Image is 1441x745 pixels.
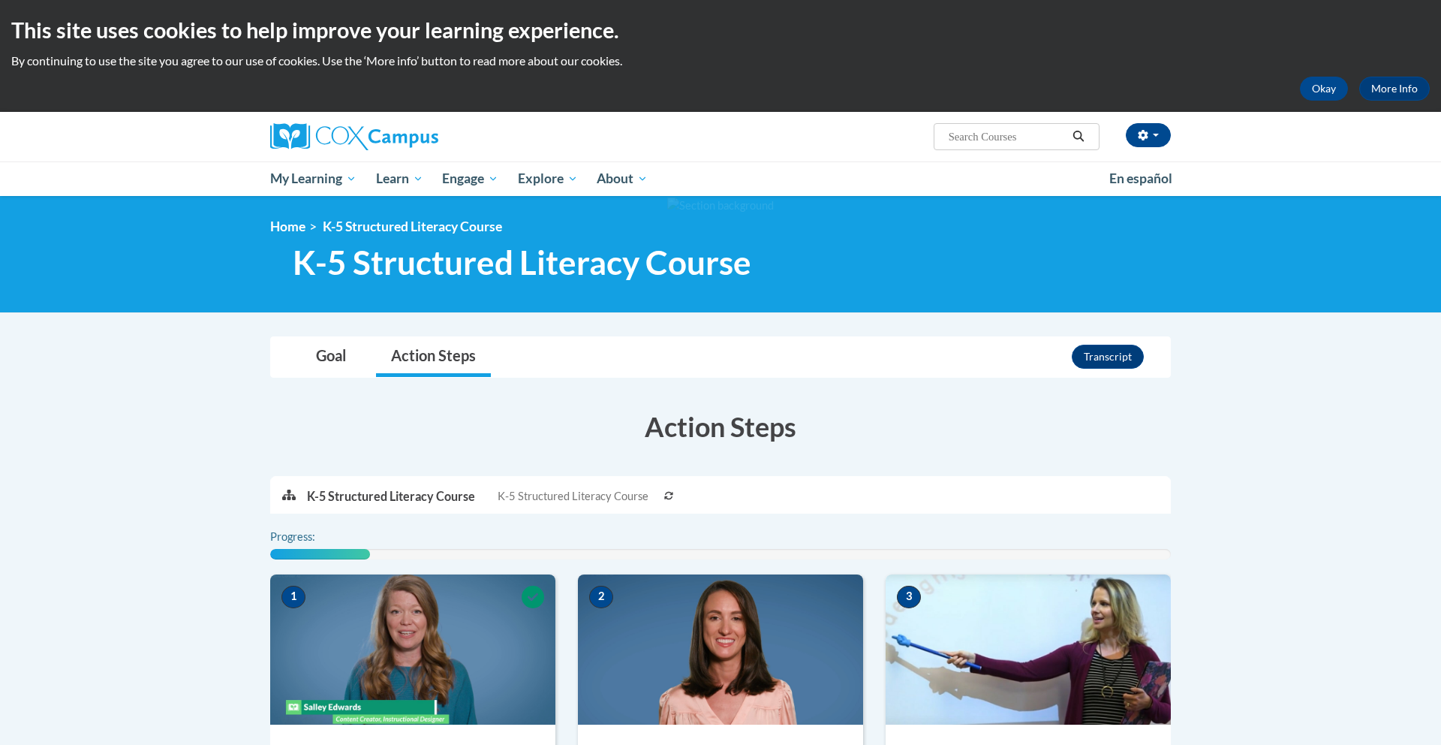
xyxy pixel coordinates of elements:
a: Goal [301,337,361,377]
p: K-5 Structured Literacy Course [307,488,475,505]
span: K-5 Structured Literacy Course [323,219,502,234]
img: Section background [667,198,774,214]
span: K-5 Structured Literacy Course [293,243,751,282]
img: Course Image [270,575,555,725]
button: Transcript [1072,345,1144,369]
img: Course Image [578,575,863,725]
span: K-5 Structured Literacy Course [498,488,648,505]
img: Course Image [886,575,1171,725]
div: Main menu [248,161,1193,196]
span: 2 [589,586,613,608]
span: 3 [897,586,921,608]
a: Action Steps [376,337,491,377]
button: Account Settings [1126,123,1171,147]
a: Learn [366,161,433,196]
a: More Info [1359,77,1430,101]
label: Progress: [270,529,356,545]
span: En español [1109,170,1172,186]
span: About [597,170,648,188]
span: Engage [442,170,498,188]
span: Learn [376,170,423,188]
a: Engage [432,161,508,196]
span: Explore [518,170,578,188]
a: En español [1100,163,1182,195]
a: Explore [508,161,588,196]
span: 1 [281,586,305,608]
a: About [588,161,658,196]
button: Okay [1300,77,1348,101]
a: My Learning [260,161,366,196]
span: My Learning [270,170,356,188]
input: Search Courses [947,128,1067,146]
h3: Action Steps [270,408,1171,445]
h2: This site uses cookies to help improve your learning experience. [11,15,1430,45]
p: By continuing to use the site you agree to our use of cookies. Use the ‘More info’ button to read... [11,53,1430,69]
a: Cox Campus [270,123,555,150]
button: Search [1067,128,1090,146]
a: Home [270,219,305,234]
img: Cox Campus [270,123,438,150]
